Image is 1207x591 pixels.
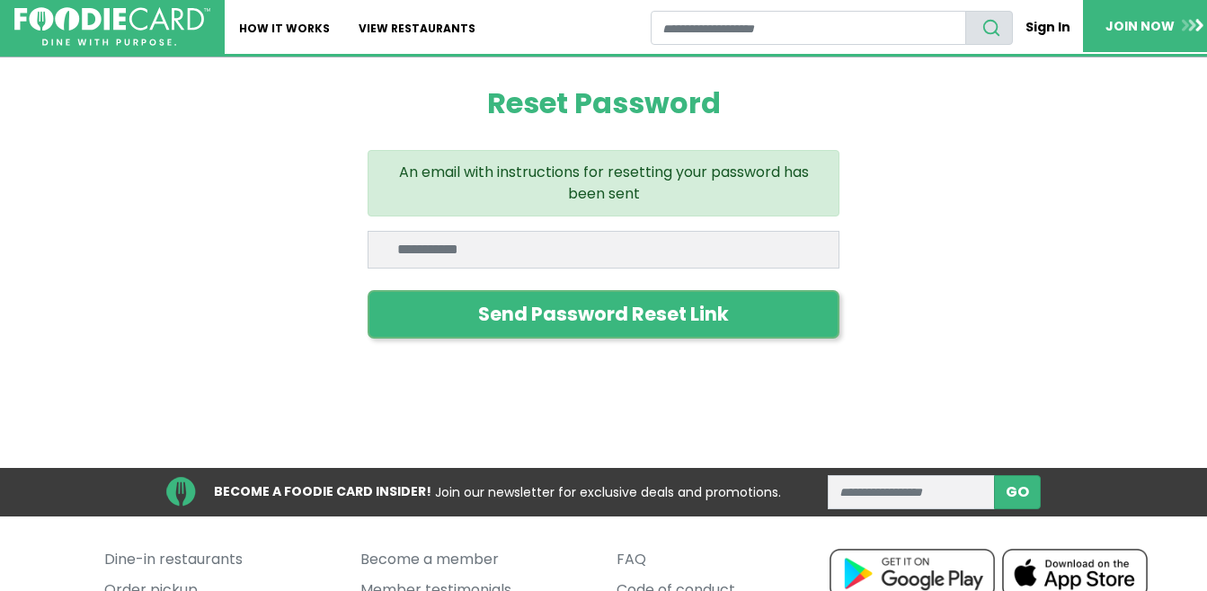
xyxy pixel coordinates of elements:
a: Dine-in restaurants [104,545,333,576]
img: FoodieCard; Eat, Drink, Save, Donate [14,7,210,47]
a: FAQ [617,545,846,576]
strong: BECOME A FOODIE CARD INSIDER! [214,482,431,500]
a: Become a member [360,545,590,576]
h1: Reset Password [368,86,839,120]
a: Sign In [1013,11,1083,44]
div: An email with instructions for resetting your password has been sent [368,150,839,216]
button: search [965,11,1013,45]
button: Send Password Reset Link [368,290,839,339]
input: enter email address [828,475,995,509]
input: restaurant search [651,11,965,45]
span: Join our newsletter for exclusive deals and promotions. [435,482,781,500]
button: subscribe [994,475,1041,509]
